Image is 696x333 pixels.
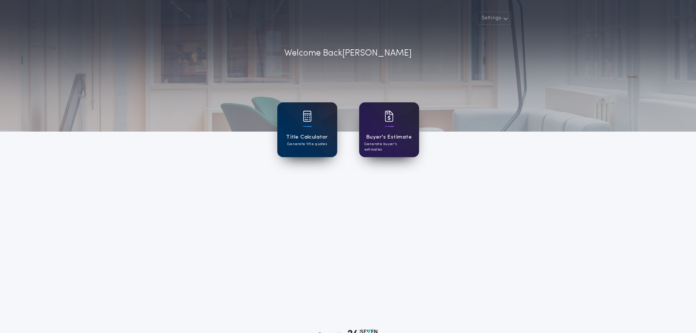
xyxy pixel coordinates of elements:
[287,141,327,147] p: Generate title quotes
[477,12,511,25] button: Settings
[364,141,414,152] p: Generate buyer's estimates
[277,102,337,157] a: card iconTitle CalculatorGenerate title quotes
[303,111,312,122] img: card icon
[385,111,393,122] img: card icon
[359,102,419,157] a: card iconBuyer's EstimateGenerate buyer's estimates
[284,47,412,60] p: Welcome Back [PERSON_NAME]
[366,133,412,141] h1: Buyer's Estimate
[286,133,328,141] h1: Title Calculator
